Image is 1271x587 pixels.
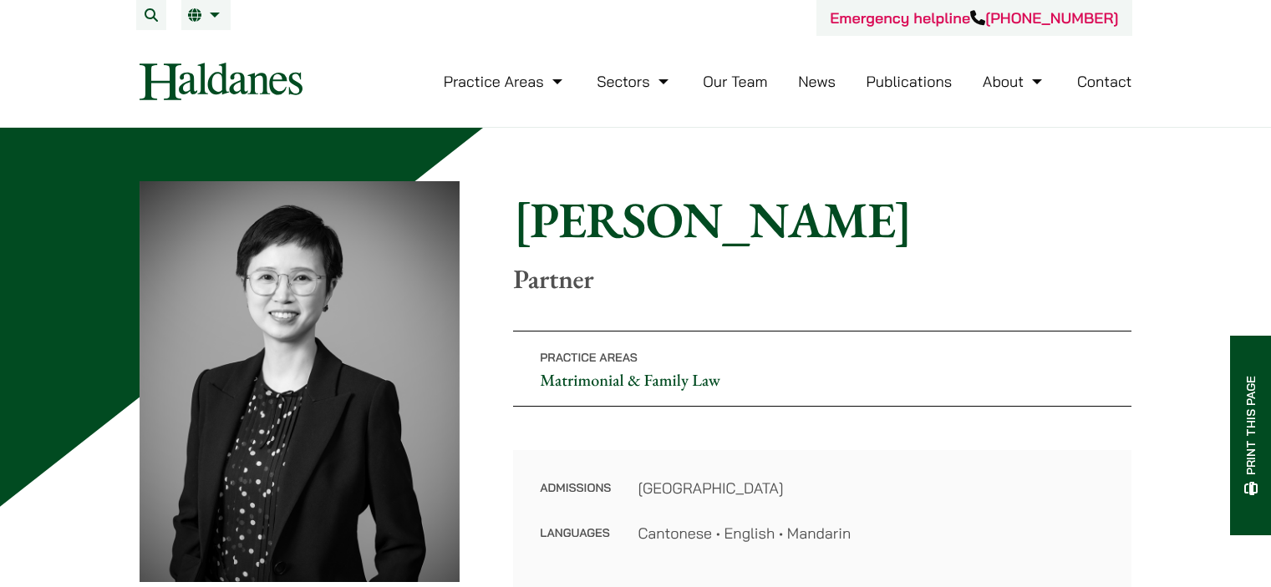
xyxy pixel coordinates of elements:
p: Partner [513,263,1131,295]
a: Practice Areas [444,72,567,91]
a: Contact [1077,72,1132,91]
a: News [798,72,836,91]
h1: [PERSON_NAME] [513,190,1131,250]
dt: Languages [540,522,611,544]
a: Sectors [597,72,672,91]
a: Our Team [703,72,767,91]
dd: Cantonese • English • Mandarin [638,522,1105,544]
span: Practice Areas [540,350,638,365]
a: Matrimonial & Family Law [540,369,720,391]
img: Logo of Haldanes [140,63,302,100]
a: Emergency helpline[PHONE_NUMBER] [830,8,1118,28]
dt: Admissions [540,477,611,522]
a: About [983,72,1046,91]
dd: [GEOGRAPHIC_DATA] [638,477,1105,499]
a: Publications [867,72,953,91]
a: EN [188,8,224,22]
